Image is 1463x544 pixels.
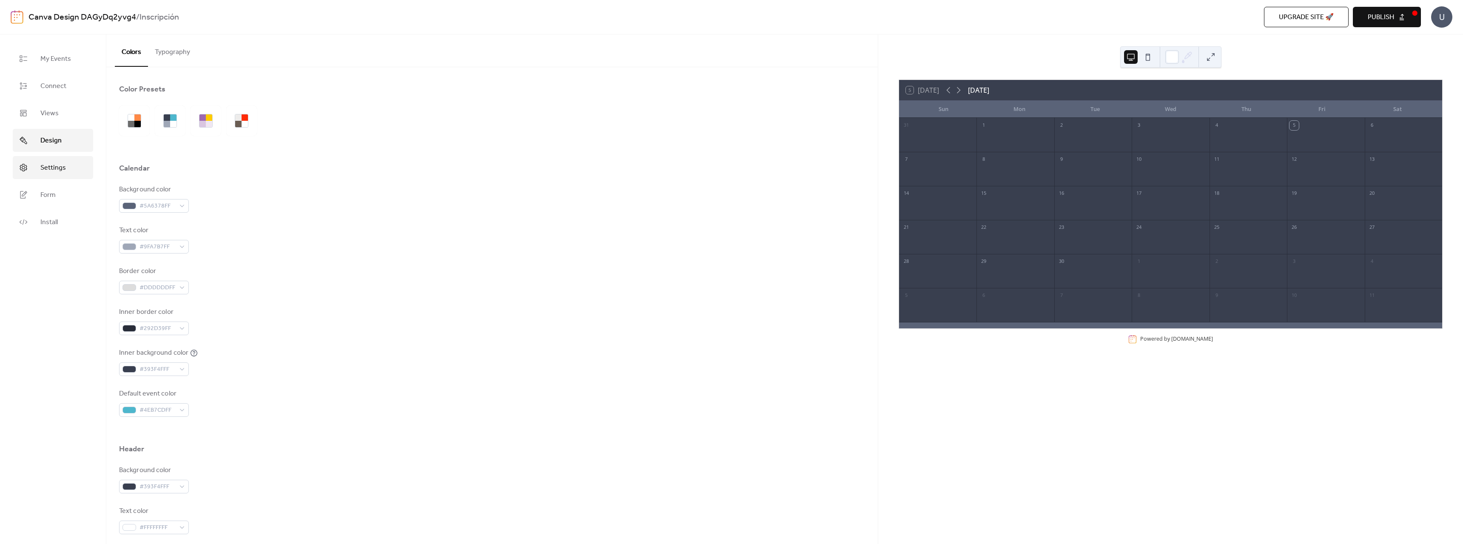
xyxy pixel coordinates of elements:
[1289,155,1299,164] div: 12
[119,389,187,399] div: Default event color
[40,190,56,200] span: Form
[119,444,145,454] div: Header
[1284,101,1360,118] div: Fri
[1367,223,1377,232] div: 27
[139,201,175,211] span: #5A6378FF
[902,189,911,198] div: 14
[979,189,988,198] div: 15
[40,108,59,119] span: Views
[136,9,139,26] b: /
[40,217,58,228] span: Install
[902,155,911,164] div: 7
[1134,291,1144,300] div: 8
[979,121,988,130] div: 1
[40,81,66,91] span: Connect
[1212,223,1221,232] div: 25
[119,506,187,516] div: Text color
[13,183,93,206] a: Form
[13,47,93,70] a: My Events
[1133,101,1209,118] div: Wed
[979,291,988,300] div: 6
[119,163,150,174] div: Calendar
[1171,335,1213,342] a: [DOMAIN_NAME]
[13,102,93,125] a: Views
[1057,257,1066,266] div: 30
[1212,189,1221,198] div: 18
[119,266,187,276] div: Border color
[119,185,187,195] div: Background color
[1353,7,1421,27] button: Publish
[28,9,136,26] a: Canva Design DAGyDq2yvg4
[979,257,988,266] div: 29
[13,211,93,234] a: Install
[139,365,175,375] span: #393F4FFF
[1134,223,1144,232] div: 24
[119,465,187,476] div: Background color
[13,74,93,97] a: Connect
[979,155,988,164] div: 8
[13,156,93,179] a: Settings
[1289,257,1299,266] div: 3
[139,283,175,293] span: #DDDDDDFF
[1212,121,1221,130] div: 4
[139,482,175,492] span: #393F4FFF
[1140,335,1213,342] div: Powered by
[982,101,1057,118] div: Mon
[1057,291,1066,300] div: 7
[1212,291,1221,300] div: 9
[1212,257,1221,266] div: 2
[40,136,62,146] span: Design
[1057,101,1133,118] div: Tue
[1208,101,1284,118] div: Thu
[1134,189,1144,198] div: 17
[1367,189,1377,198] div: 20
[902,291,911,300] div: 5
[1367,291,1377,300] div: 11
[979,223,988,232] div: 22
[13,129,93,152] a: Design
[1057,189,1066,198] div: 16
[1264,7,1349,27] button: Upgrade site 🚀
[1289,189,1299,198] div: 19
[139,523,175,533] span: #FFFFFFFF
[1289,223,1299,232] div: 26
[902,121,911,130] div: 31
[119,84,165,94] div: Color Presets
[902,223,911,232] div: 21
[40,54,71,64] span: My Events
[906,101,982,118] div: Sun
[139,324,175,334] span: #292D39FF
[119,307,187,317] div: Inner border color
[1367,257,1377,266] div: 4
[139,405,175,416] span: #4EB7CDFF
[1367,121,1377,130] div: 6
[1134,155,1144,164] div: 10
[1289,121,1299,130] div: 5
[115,34,148,67] button: Colors
[902,257,911,266] div: 28
[1431,6,1452,28] div: U
[1367,155,1377,164] div: 13
[1134,257,1144,266] div: 1
[1279,12,1334,23] span: Upgrade site 🚀
[1057,223,1066,232] div: 23
[1360,101,1435,118] div: Sat
[1368,12,1394,23] span: Publish
[1057,121,1066,130] div: 2
[1212,155,1221,164] div: 11
[1134,121,1144,130] div: 3
[148,34,197,66] button: Typography
[968,85,989,95] div: [DATE]
[1289,291,1299,300] div: 10
[119,348,188,358] div: Inner background color
[1057,155,1066,164] div: 9
[139,9,179,26] b: Inscripción
[139,242,175,252] span: #9FA7B7FF
[11,10,23,24] img: logo
[119,225,187,236] div: Text color
[40,163,66,173] span: Settings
